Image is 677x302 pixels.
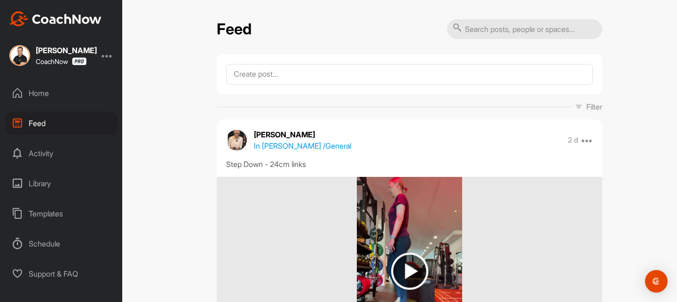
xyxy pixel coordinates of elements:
div: Home [5,81,118,105]
h2: Feed [217,20,252,39]
img: CoachNow [9,11,102,26]
img: CoachNow Pro [72,57,87,65]
img: avatar [226,130,247,151]
div: Step Down - 24cm links [226,159,593,170]
p: Filter [586,101,602,112]
div: Library [5,172,118,195]
div: Feed [5,111,118,135]
input: Search posts, people or spaces... [447,19,602,39]
img: play [391,253,428,290]
p: [PERSON_NAME] [254,129,351,140]
div: CoachNow [36,57,87,65]
div: Activity [5,142,118,165]
div: Schedule [5,232,118,255]
div: [PERSON_NAME] [36,47,97,54]
div: Open Intercom Messenger [645,270,668,293]
img: square_38f7acb14888d2e6b63db064192df83b.jpg [9,45,30,66]
p: In [PERSON_NAME] / General [254,140,351,151]
p: 2 d [568,135,578,145]
div: Templates [5,202,118,225]
div: Support & FAQ [5,262,118,286]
